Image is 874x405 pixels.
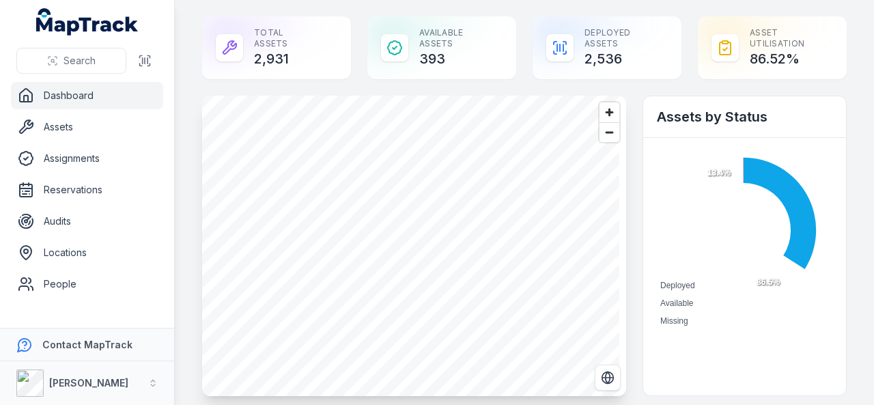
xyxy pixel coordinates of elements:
a: Assets [11,113,163,141]
canvas: Map [202,96,619,396]
span: Available [660,298,693,308]
button: Zoom in [600,102,619,122]
strong: Contact MapTrack [42,339,132,350]
a: People [11,270,163,298]
a: Audits [11,208,163,235]
a: Assignments [11,145,163,172]
a: Dashboard [11,82,163,109]
span: Deployed [660,281,695,290]
a: Locations [11,239,163,266]
span: Search [64,54,96,68]
strong: [PERSON_NAME] [49,377,128,389]
button: Search [16,48,126,74]
span: Missing [660,316,688,326]
button: Zoom out [600,122,619,142]
button: Switch to Satellite View [595,365,621,391]
a: MapTrack [36,8,139,36]
a: Reservations [11,176,163,204]
h2: Assets by Status [657,107,832,126]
